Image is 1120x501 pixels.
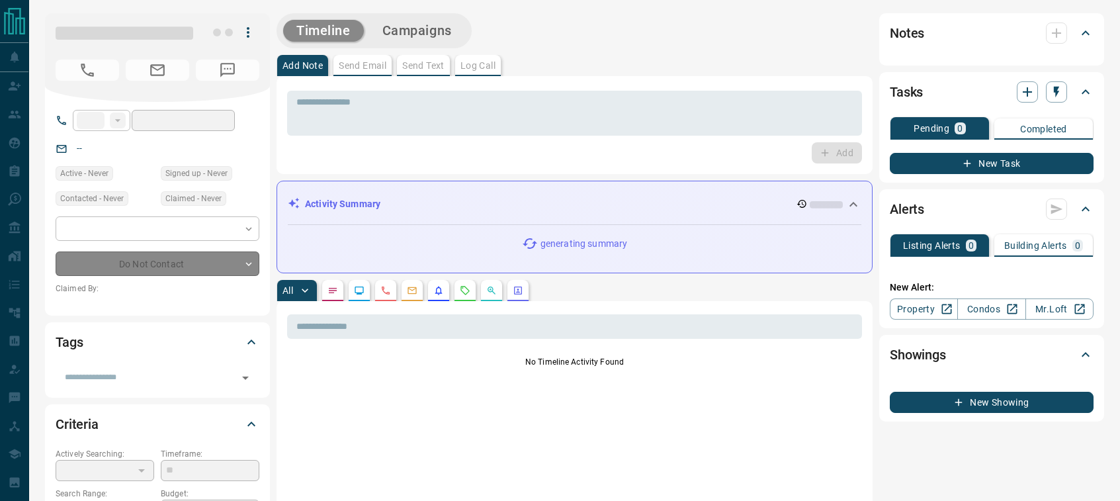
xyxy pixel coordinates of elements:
[433,285,444,296] svg: Listing Alerts
[60,167,108,180] span: Active - Never
[56,283,259,295] p: Claimed By:
[327,285,338,296] svg: Notes
[1004,241,1067,250] p: Building Alerts
[1075,241,1080,250] p: 0
[890,193,1094,225] div: Alerts
[282,61,323,70] p: Add Note
[56,332,83,353] h2: Tags
[890,199,924,220] h2: Alerts
[161,448,259,460] p: Timeframe:
[56,488,154,500] p: Search Range:
[56,60,119,81] span: No Number
[903,241,961,250] p: Listing Alerts
[1020,124,1067,134] p: Completed
[890,344,946,365] h2: Showings
[957,298,1025,320] a: Condos
[56,414,99,435] h2: Criteria
[1025,298,1094,320] a: Mr.Loft
[282,286,293,295] p: All
[354,285,365,296] svg: Lead Browsing Activity
[407,285,417,296] svg: Emails
[288,192,861,216] div: Activity Summary
[305,197,380,211] p: Activity Summary
[287,356,862,368] p: No Timeline Activity Found
[161,488,259,500] p: Budget:
[890,17,1094,49] div: Notes
[890,339,1094,371] div: Showings
[890,23,924,44] h2: Notes
[540,237,627,251] p: generating summary
[513,285,523,296] svg: Agent Actions
[486,285,497,296] svg: Opportunities
[56,326,259,358] div: Tags
[165,167,228,180] span: Signed up - Never
[890,392,1094,413] button: New Showing
[380,285,391,296] svg: Calls
[914,124,949,133] p: Pending
[56,448,154,460] p: Actively Searching:
[283,20,364,42] button: Timeline
[969,241,974,250] p: 0
[890,298,958,320] a: Property
[77,143,82,154] a: --
[890,153,1094,174] button: New Task
[165,192,222,205] span: Claimed - Never
[236,369,255,387] button: Open
[60,192,124,205] span: Contacted - Never
[369,20,465,42] button: Campaigns
[957,124,963,133] p: 0
[126,60,189,81] span: No Email
[56,408,259,440] div: Criteria
[460,285,470,296] svg: Requests
[890,281,1094,295] p: New Alert:
[890,76,1094,108] div: Tasks
[56,251,259,276] div: Do Not Contact
[890,81,923,103] h2: Tasks
[196,60,259,81] span: No Number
